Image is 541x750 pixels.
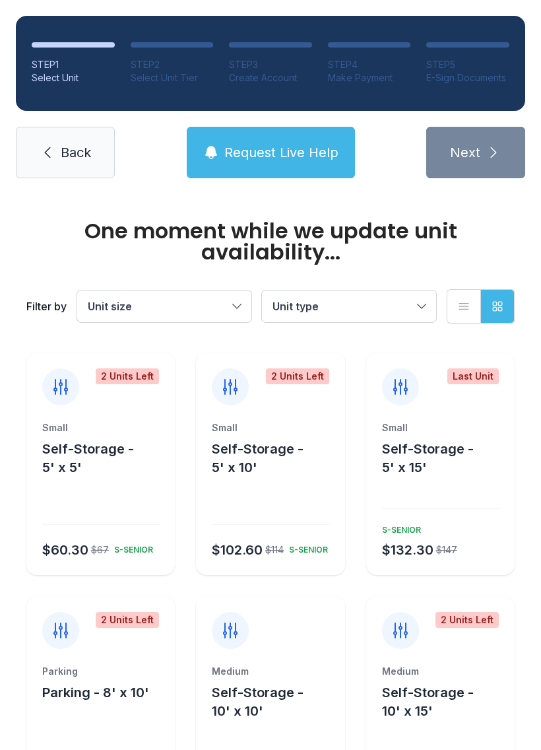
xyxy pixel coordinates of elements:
[426,58,509,71] div: STEP 5
[96,368,159,384] div: 2 Units Left
[436,543,457,557] div: $147
[229,71,312,85] div: Create Account
[42,541,88,559] div: $60.30
[382,665,499,678] div: Medium
[382,441,474,475] span: Self-Storage - 5' x 15'
[42,421,159,434] div: Small
[212,440,339,477] button: Self-Storage - 5' x 10'
[447,368,499,384] div: Last Unit
[42,683,149,702] button: Parking - 8' x 10'
[131,71,214,85] div: Select Unit Tier
[88,300,132,313] span: Unit size
[212,683,339,720] button: Self-Storage - 10' x 10'
[382,440,509,477] button: Self-Storage - 5' x 15'
[229,58,312,71] div: STEP 3
[91,543,109,557] div: $67
[26,221,515,263] div: One moment while we update unit availability...
[32,58,115,71] div: STEP 1
[382,685,474,719] span: Self-Storage - 10' x 15'
[96,612,159,628] div: 2 Units Left
[109,539,153,555] div: S-SENIOR
[212,541,263,559] div: $102.60
[382,541,433,559] div: $132.30
[377,520,421,535] div: S-SENIOR
[266,368,329,384] div: 2 Units Left
[32,71,115,85] div: Select Unit
[435,612,499,628] div: 2 Units Left
[212,665,329,678] div: Medium
[212,685,303,719] span: Self-Storage - 10' x 10'
[212,421,329,434] div: Small
[426,71,509,85] div: E-Sign Documents
[262,290,436,322] button: Unit type
[450,143,480,162] span: Next
[382,683,509,720] button: Self-Storage - 10' x 15'
[284,539,328,555] div: S-SENIOR
[328,58,411,71] div: STEP 4
[328,71,411,85] div: Make Payment
[382,421,499,434] div: Small
[212,441,303,475] span: Self-Storage - 5' x 10'
[42,441,134,475] span: Self-Storage - 5' x 5'
[131,58,214,71] div: STEP 2
[26,298,67,314] div: Filter by
[265,543,284,557] div: $114
[42,665,159,678] div: Parking
[61,143,91,162] span: Back
[42,440,170,477] button: Self-Storage - 5' x 5'
[42,685,149,700] span: Parking - 8' x 10'
[77,290,251,322] button: Unit size
[224,143,338,162] span: Request Live Help
[272,300,319,313] span: Unit type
